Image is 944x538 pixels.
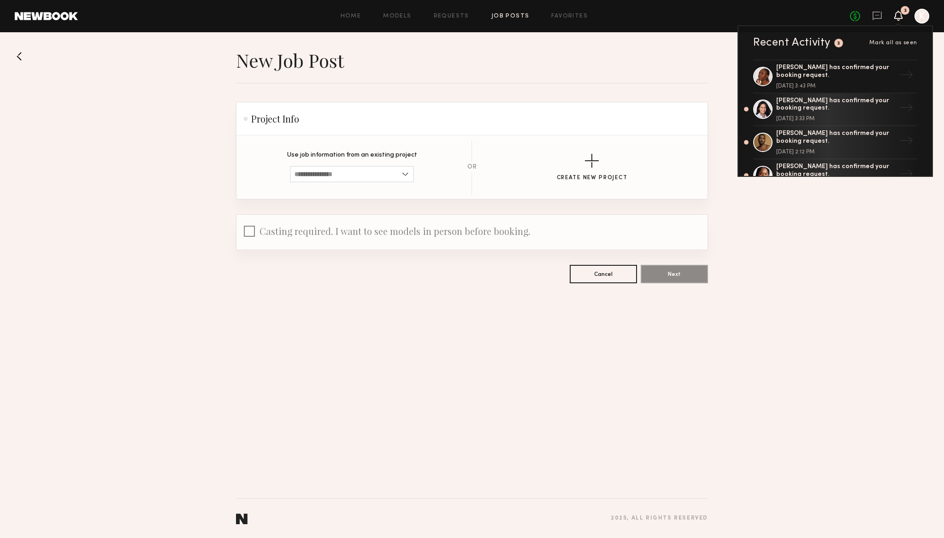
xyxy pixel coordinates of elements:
[341,13,361,19] a: Home
[753,159,917,193] a: [PERSON_NAME] has confirmed your booking request.→
[904,8,907,13] div: 3
[869,40,917,46] span: Mark all as seen
[570,265,637,283] button: Cancel
[611,515,708,521] div: 2025 , all rights reserved
[896,130,917,154] div: →
[776,97,896,113] div: [PERSON_NAME] has confirmed your booking request.
[557,154,628,181] button: Create New Project
[753,126,917,159] a: [PERSON_NAME] has confirmed your booking request.[DATE] 2:12 PM→
[557,175,628,181] div: Create New Project
[641,265,708,283] button: Next
[467,164,477,170] div: OR
[551,13,588,19] a: Favorites
[434,13,469,19] a: Requests
[776,130,896,146] div: [PERSON_NAME] has confirmed your booking request.
[776,163,896,179] div: [PERSON_NAME] has confirmed your booking request.
[896,164,917,187] div: →
[753,59,917,94] a: [PERSON_NAME] has confirmed your booking request.[DATE] 3:43 PM→
[260,225,531,237] span: Casting required. I want to see models in person before booking.
[896,97,917,121] div: →
[776,83,896,89] div: [DATE] 3:43 PM
[383,13,411,19] a: Models
[776,149,896,155] div: [DATE] 2:12 PM
[244,113,299,124] h2: Project Info
[753,37,831,48] div: Recent Activity
[837,41,840,46] div: 3
[896,64,917,88] div: →
[914,9,929,23] a: K
[287,152,417,158] p: Use job information from an existing project
[236,49,344,72] h1: New Job Post
[753,94,917,127] a: [PERSON_NAME] has confirmed your booking request.[DATE] 3:33 PM→
[776,116,896,122] div: [DATE] 3:33 PM
[776,64,896,80] div: [PERSON_NAME] has confirmed your booking request.
[491,13,530,19] a: Job Posts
